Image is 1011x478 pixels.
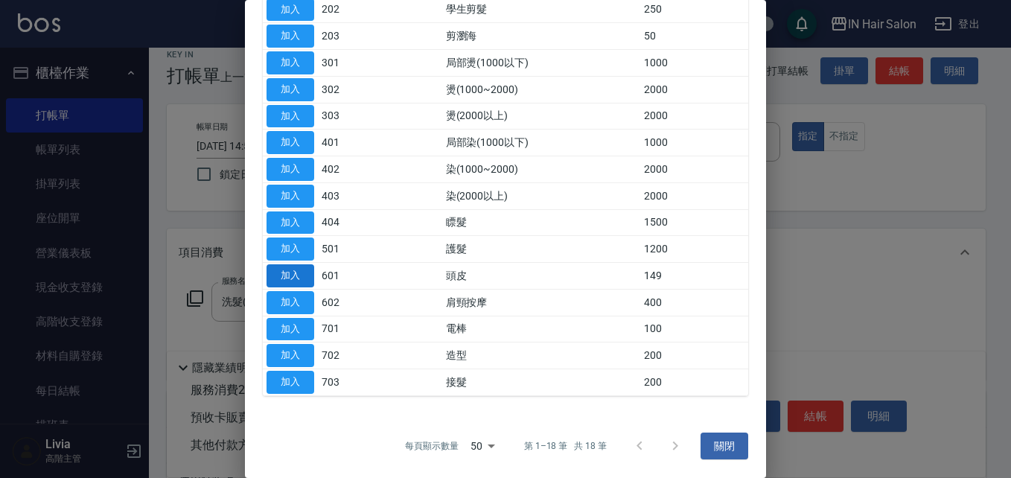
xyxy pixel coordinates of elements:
td: 局部燙(1000以下) [442,50,641,77]
td: 402 [318,156,380,183]
td: 302 [318,76,380,103]
td: 301 [318,50,380,77]
button: 加入 [267,318,314,341]
p: 每頁顯示數量 [405,439,459,453]
button: 加入 [267,211,314,235]
td: 燙(2000以上) [442,103,641,130]
td: 接髮 [442,369,641,396]
td: 401 [318,130,380,156]
td: 404 [318,209,380,236]
button: 加入 [267,371,314,394]
td: 1000 [640,50,748,77]
td: 瞟髮 [442,209,641,236]
td: 2000 [640,182,748,209]
td: 電棒 [442,316,641,342]
td: 肩頸按摩 [442,289,641,316]
button: 加入 [267,25,314,48]
p: 第 1–18 筆 共 18 筆 [524,439,607,453]
td: 染(2000以上) [442,182,641,209]
td: 染(1000~2000) [442,156,641,183]
td: 203 [318,23,380,50]
button: 加入 [267,158,314,181]
td: 403 [318,182,380,209]
button: 加入 [267,105,314,128]
td: 1500 [640,209,748,236]
td: 602 [318,289,380,316]
td: 2000 [640,76,748,103]
td: 剪瀏海 [442,23,641,50]
td: 局部染(1000以下) [442,130,641,156]
td: 703 [318,369,380,396]
td: 702 [318,342,380,369]
td: 200 [640,369,748,396]
button: 加入 [267,238,314,261]
td: 501 [318,236,380,263]
td: 燙(1000~2000) [442,76,641,103]
td: 701 [318,316,380,342]
td: 2000 [640,156,748,183]
td: 400 [640,289,748,316]
td: 601 [318,263,380,290]
td: 149 [640,263,748,290]
td: 200 [640,342,748,369]
button: 加入 [267,185,314,208]
button: 加入 [267,264,314,287]
button: 加入 [267,291,314,314]
td: 50 [640,23,748,50]
button: 加入 [267,344,314,367]
button: 加入 [267,78,314,101]
td: 造型 [442,342,641,369]
td: 1200 [640,236,748,263]
td: 1000 [640,130,748,156]
div: 50 [465,426,500,466]
button: 關閉 [701,433,748,460]
button: 加入 [267,131,314,154]
td: 100 [640,316,748,342]
td: 頭皮 [442,263,641,290]
td: 2000 [640,103,748,130]
td: 護髮 [442,236,641,263]
button: 加入 [267,51,314,74]
td: 303 [318,103,380,130]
